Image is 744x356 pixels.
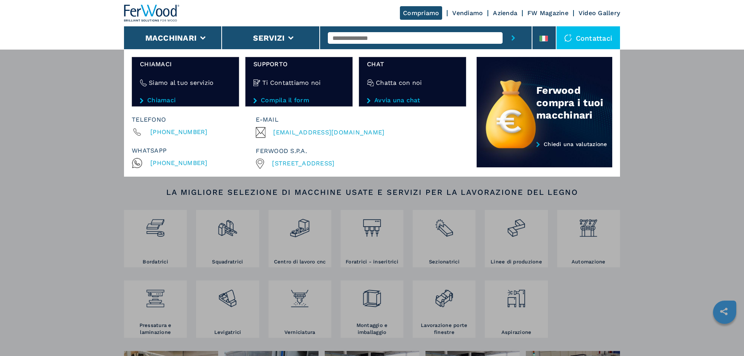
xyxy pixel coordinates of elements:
[376,78,422,87] h4: Chatta con noi
[256,114,463,125] div: E-mail
[503,26,524,50] button: submit-button
[132,145,256,156] div: whatsapp
[536,84,612,121] div: Ferwood compra i tuoi macchinari
[579,9,620,17] a: Video Gallery
[273,127,384,138] span: [EMAIL_ADDRESS][DOMAIN_NAME]
[493,9,517,17] a: Azienda
[256,127,265,138] img: Email
[253,33,284,43] button: Servizi
[400,6,442,20] a: Compriamo
[556,26,620,50] div: Contattaci
[272,160,334,167] span: [STREET_ADDRESS]
[124,5,180,22] img: Ferwood
[132,127,143,138] img: Phone
[140,97,231,104] a: Chiamaci
[272,159,334,168] a: [STREET_ADDRESS]
[150,127,208,138] span: [PHONE_NUMBER]
[367,97,458,104] a: Avvia una chat
[140,60,231,69] span: Chiamaci
[477,141,612,168] a: Chiedi una valutazione
[253,60,344,69] span: Supporto
[253,97,344,104] a: Compila il form
[132,114,256,125] div: Telefono
[149,78,214,87] h4: Siamo al tuo servizio
[150,158,208,169] span: [PHONE_NUMBER]
[367,79,374,86] img: Chatta con noi
[452,9,483,17] a: Vendiamo
[253,79,260,86] img: Ti Contattiamo noi
[145,33,197,43] button: Macchinari
[262,78,321,87] h4: Ti Contattiamo noi
[564,34,572,42] img: Contattaci
[527,9,568,17] a: FW Magazine
[367,60,458,69] span: chat
[140,79,147,86] img: Siamo al tuo servizio
[132,158,143,169] img: Whatsapp
[256,158,264,169] img: +39 3279347250
[256,146,463,157] div: FERWOOD S.P.A.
